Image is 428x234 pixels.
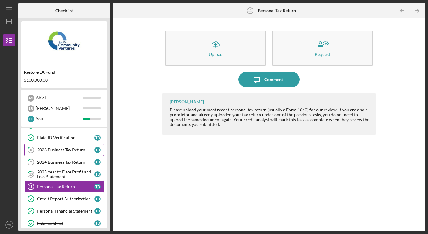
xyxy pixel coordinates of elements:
div: 2023 Business Tax Return [37,147,94,152]
a: 82023 Business Tax ReturnTD [24,144,104,156]
div: $100,000.00 [24,78,105,83]
div: T D [94,171,101,177]
button: Upload [165,31,266,66]
tspan: 9 [30,160,32,164]
div: T D [94,147,101,153]
div: Request [315,52,330,57]
div: Upload [209,52,223,57]
div: Abiel [36,93,83,103]
div: Please upload your most recent personal tax return (usually a Form 1040) for our review. If you a... [170,107,370,127]
tspan: 8 [30,148,32,152]
div: Comment [264,72,283,87]
div: 2025 Year to Date Profit and Loss Statement [37,169,94,179]
div: Credit Report Authorization [37,196,94,201]
tspan: 11 [29,185,32,188]
div: T D [94,135,101,141]
a: Personal Financial StatementTD [24,205,104,217]
tspan: 11 [248,9,252,13]
div: [PERSON_NAME] [36,103,83,113]
div: T D [94,220,101,226]
div: A G [28,95,34,102]
div: T D [28,116,34,122]
a: Credit Report AuthorizationTD [24,193,104,205]
div: Balance Sheet [37,221,94,226]
img: Product logo [21,24,107,61]
div: 2024 Business Tax Return [37,160,94,165]
div: T D [94,208,101,214]
a: Plaid ID VerificationTD [24,132,104,144]
div: Personal Financial Statement [37,209,94,214]
button: TD [3,219,15,231]
a: 92024 Business Tax ReturnTD [24,156,104,168]
tspan: 10 [29,173,33,176]
div: T D [94,159,101,165]
button: Comment [238,72,300,87]
div: Plaid ID Verification [37,135,94,140]
button: Request [272,31,373,66]
a: 102025 Year to Date Profit and Loss StatementTD [24,168,104,180]
div: Personal Tax Return [37,184,94,189]
div: T D [94,196,101,202]
b: Personal Tax Return [258,8,296,13]
div: You [36,113,83,124]
text: TD [7,223,11,227]
div: T D [94,184,101,190]
b: Checklist [55,8,73,13]
a: 11Personal Tax ReturnTD [24,180,104,193]
div: L B [28,105,34,112]
a: Balance SheetTD [24,217,104,229]
div: [PERSON_NAME] [170,99,204,104]
div: Restore LA Fund [24,70,105,75]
